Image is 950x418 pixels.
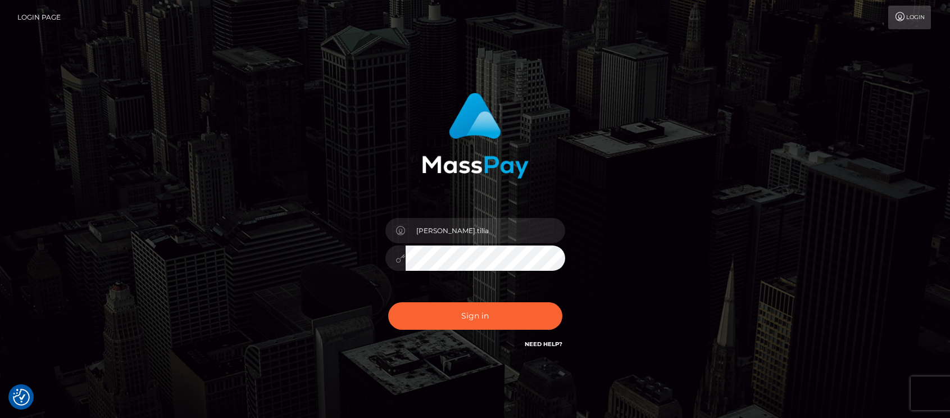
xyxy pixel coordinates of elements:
a: Need Help? [525,340,562,348]
img: Revisit consent button [13,389,30,406]
a: Login Page [17,6,61,29]
img: MassPay Login [422,93,529,179]
button: Consent Preferences [13,389,30,406]
a: Login [888,6,931,29]
input: Username... [406,218,565,243]
button: Sign in [388,302,562,330]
